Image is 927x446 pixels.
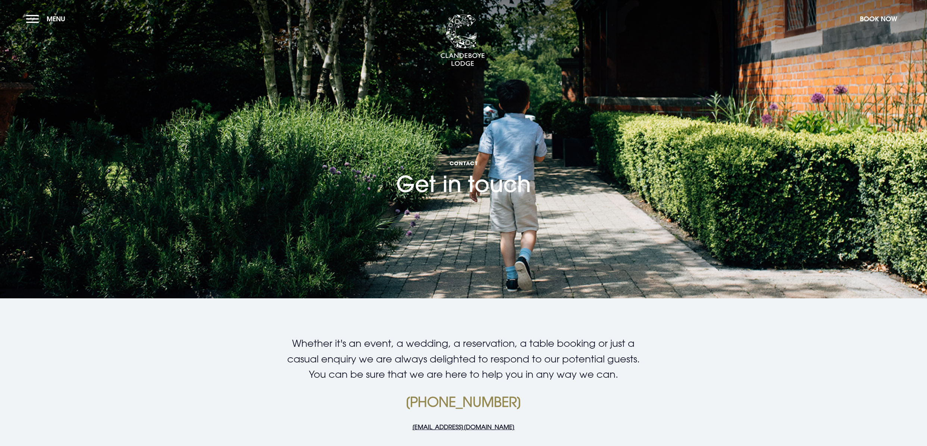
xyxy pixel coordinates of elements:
[47,15,65,23] span: Menu
[405,394,522,410] a: [PHONE_NUMBER]
[396,105,531,197] h1: Get in touch
[856,11,901,27] button: Book Now
[286,336,641,382] p: Whether it's an event, a wedding, a reservation, a table booking or just a casual enquiry we are ...
[412,423,515,431] a: [EMAIL_ADDRESS][DOMAIN_NAME]
[26,11,69,27] button: Menu
[440,15,485,67] img: Clandeboye Lodge
[396,160,531,167] span: Contact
